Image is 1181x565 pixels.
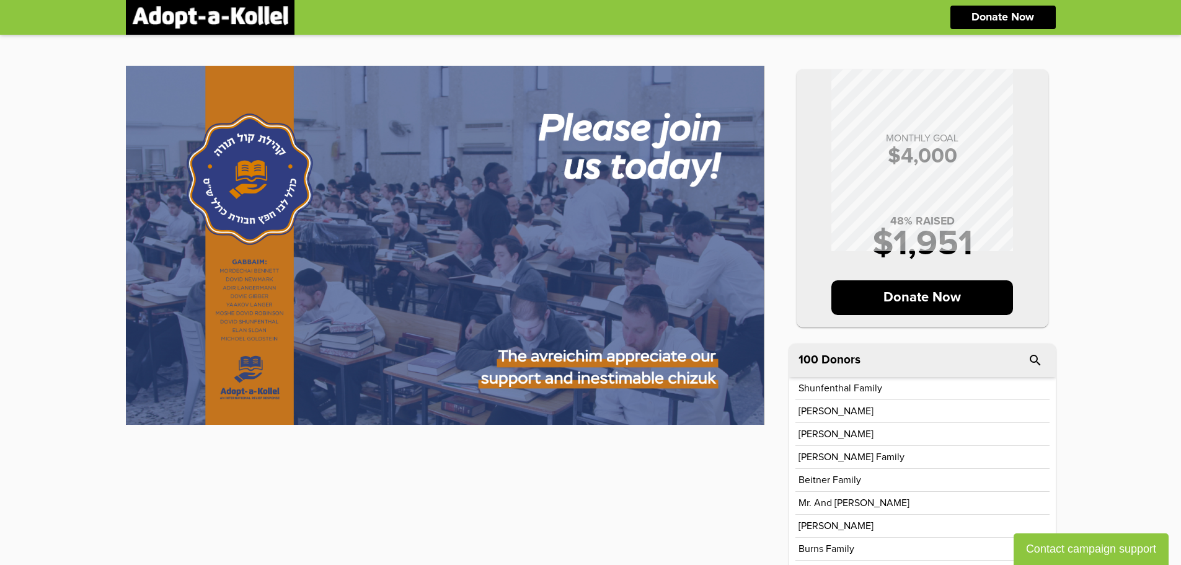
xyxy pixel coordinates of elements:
span: 100 [798,354,818,366]
button: Contact campaign support [1014,533,1169,565]
img: logonobg.png [132,6,288,29]
p: Donate Now [831,280,1013,315]
p: [PERSON_NAME] Family [798,452,905,462]
p: [PERSON_NAME] [798,429,874,439]
p: Shunfenthal Family [798,383,882,393]
p: MONTHLY GOAL [809,133,1036,143]
p: Beitner Family [798,475,861,485]
p: [PERSON_NAME] [798,406,874,416]
p: Donate Now [971,12,1034,23]
i: search [1028,353,1043,368]
img: wIXMKzDbdW.sHfyl5CMYm.jpg [126,66,764,425]
p: $ [809,146,1036,167]
p: Mr. and [PERSON_NAME] [798,498,909,508]
p: [PERSON_NAME] [798,521,874,531]
p: Donors [821,354,860,366]
p: Burns Family [798,544,854,554]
